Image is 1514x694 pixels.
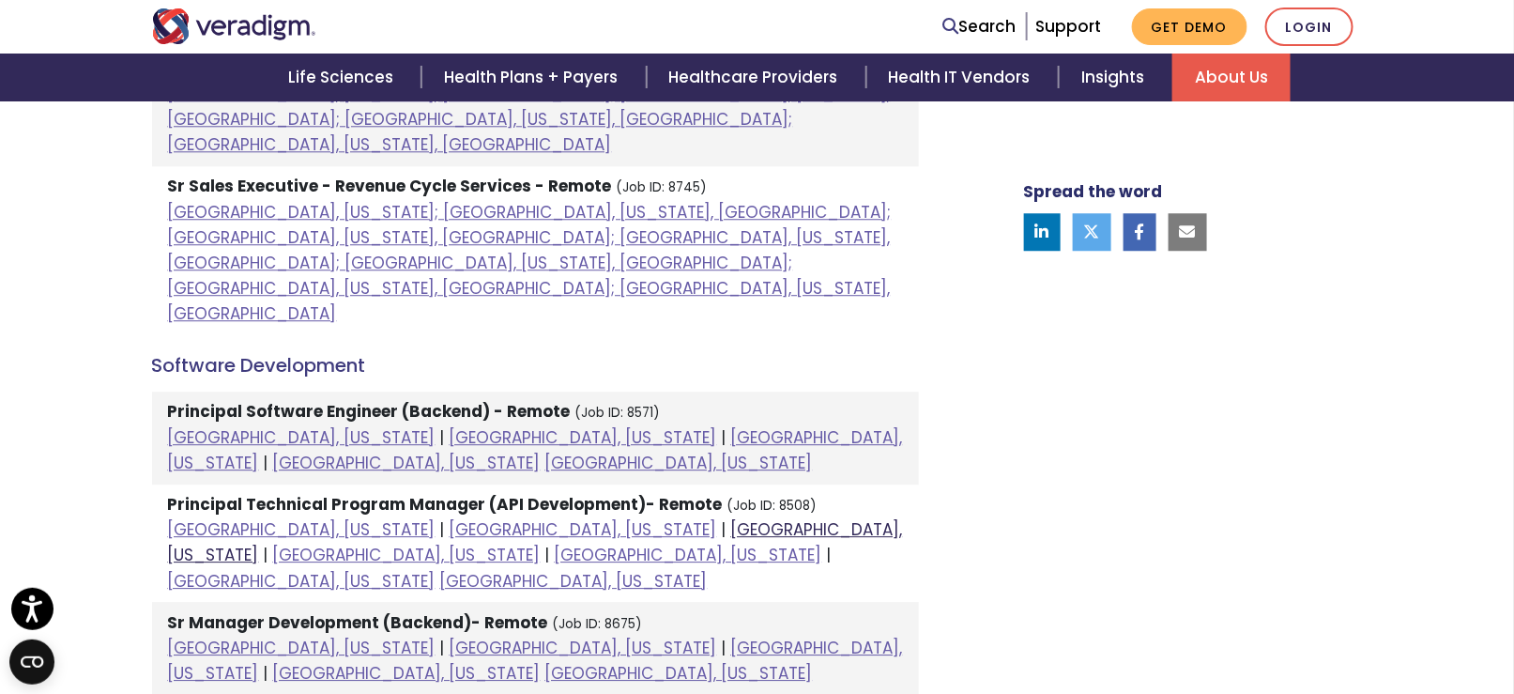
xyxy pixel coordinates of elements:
a: Health IT Vendors [866,54,1059,101]
span: | [440,426,445,449]
a: [GEOGRAPHIC_DATA], [US_STATE] [450,637,717,659]
a: [GEOGRAPHIC_DATA], [US_STATE] [545,662,813,685]
a: [GEOGRAPHIC_DATA], [US_STATE] [555,544,822,566]
a: Login [1265,8,1353,46]
strong: Spread the word [1024,180,1163,203]
a: [GEOGRAPHIC_DATA], [US_STATE] [450,426,717,449]
a: [GEOGRAPHIC_DATA], [US_STATE] [440,570,708,593]
a: [GEOGRAPHIC_DATA], [US_STATE] [273,544,541,566]
a: Search [943,14,1017,39]
a: [GEOGRAPHIC_DATA], [US_STATE]; [GEOGRAPHIC_DATA], [US_STATE], [GEOGRAPHIC_DATA]; [GEOGRAPHIC_DATA... [168,201,892,326]
a: [GEOGRAPHIC_DATA], [US_STATE] [168,518,436,541]
a: [GEOGRAPHIC_DATA], [US_STATE] [168,426,436,449]
a: [GEOGRAPHIC_DATA], [US_STATE] [273,452,541,474]
img: Veradigm logo [152,8,316,44]
h4: Software Development [152,354,919,377]
a: [GEOGRAPHIC_DATA], [US_STATE] [273,662,541,685]
strong: Sr Manager Development (Backend)- Remote [168,611,548,634]
a: About Us [1172,54,1291,101]
span: | [722,518,726,541]
span: | [440,637,445,659]
span: | [827,544,832,566]
small: (Job ID: 8508) [727,497,818,515]
span: | [264,544,268,566]
small: (Job ID: 8675) [553,615,643,633]
a: Healthcare Providers [647,54,866,101]
a: Life Sciences [266,54,421,101]
a: [GEOGRAPHIC_DATA], [US_STATE] [168,637,436,659]
a: [GEOGRAPHIC_DATA], [US_STATE] [168,570,436,593]
a: [GEOGRAPHIC_DATA], [US_STATE] [545,452,813,474]
span: | [264,452,268,474]
small: (Job ID: 8745) [617,178,708,196]
button: Open CMP widget [9,640,54,685]
span: | [545,544,550,566]
span: | [722,637,726,659]
a: [GEOGRAPHIC_DATA], [US_STATE] [450,518,717,541]
span: | [440,518,445,541]
a: Support [1036,15,1102,38]
strong: Sr Sales Executive - Revenue Cycle Services - Remote [168,175,612,197]
a: Health Plans + Payers [421,54,646,101]
span: | [722,426,726,449]
strong: Principal Technical Program Manager (API Development)- Remote [168,493,723,516]
a: [GEOGRAPHIC_DATA], [US_STATE] [168,426,903,474]
span: | [264,662,268,685]
a: Insights [1059,54,1172,101]
a: Get Demo [1132,8,1247,45]
small: (Job ID: 8571) [575,404,661,422]
strong: Principal Software Engineer (Backend) - Remote [168,400,571,423]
